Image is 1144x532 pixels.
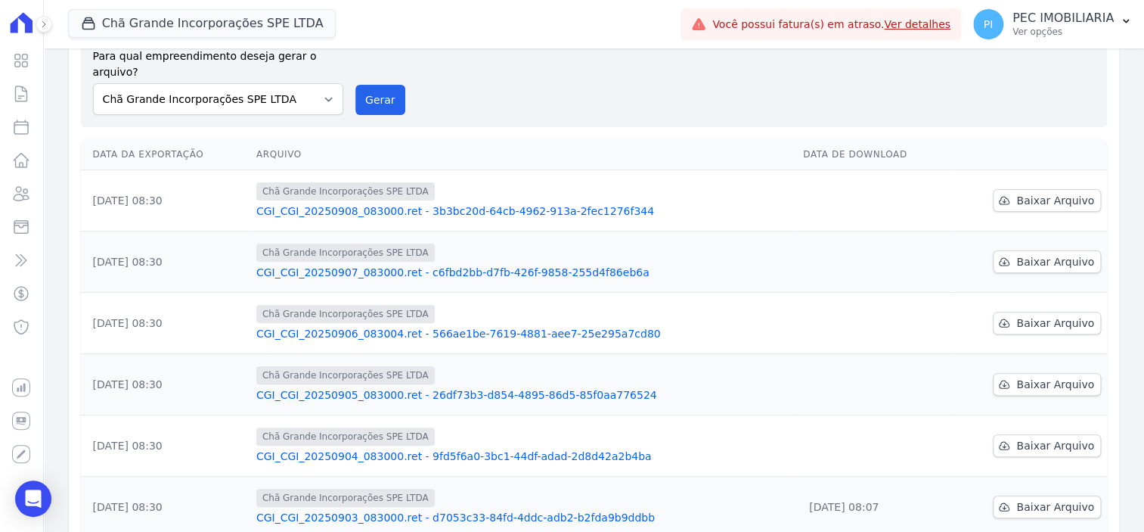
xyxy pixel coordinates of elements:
[884,18,950,30] a: Ver detalhes
[256,428,435,446] span: Chã Grande Incorporações SPE LTDA
[993,373,1101,396] a: Baixar Arquivo
[256,204,791,219] a: CGI_CGI_20250908_083000.ret - 3b3bc20d-64cb-4962-913a-2fec1276f344
[15,481,51,517] div: Open Intercom Messenger
[81,415,250,477] td: [DATE] 08:30
[256,326,791,341] a: CGI_CGI_20250906_083004.ret - 566ae1be-7619-4881-aee7-25e295a7cd80
[993,434,1101,457] a: Baixar Arquivo
[712,17,950,33] span: Você possui fatura(s) em atraso.
[797,139,950,170] th: Data de Download
[81,293,250,354] td: [DATE] 08:30
[355,85,405,115] button: Gerar
[1016,316,1094,331] span: Baixar Arquivo
[256,305,435,323] span: Chã Grande Incorporações SPE LTDA
[256,366,435,384] span: Chã Grande Incorporações SPE LTDA
[1012,26,1114,38] p: Ver opções
[1016,254,1094,269] span: Baixar Arquivo
[993,189,1101,212] a: Baixar Arquivo
[961,3,1144,45] button: PI PEC IMOBILIARIA Ver opções
[256,387,791,403] a: CGI_CGI_20250905_083000.ret - 26df73b3-d854-4895-86d5-85f0aa776524
[81,170,250,232] td: [DATE] 08:30
[250,139,797,170] th: Arquivo
[256,489,435,507] span: Chã Grande Incorporações SPE LTDA
[1016,193,1094,208] span: Baixar Arquivo
[256,182,435,201] span: Chã Grande Incorporações SPE LTDA
[81,354,250,415] td: [DATE] 08:30
[68,9,336,38] button: Chã Grande Incorporações SPE LTDA
[256,244,435,262] span: Chã Grande Incorporações SPE LTDA
[1016,377,1094,392] span: Baixar Arquivo
[256,449,791,464] a: CGI_CGI_20250904_083000.ret - 9fd5f6a0-3bc1-44df-adad-2d8d42a2b4ba
[1016,438,1094,453] span: Baixar Arquivo
[993,496,1101,518] a: Baixar Arquivo
[256,510,791,525] a: CGI_CGI_20250903_083000.ret - d7053c33-84fd-4ddc-adb2-b2fda9b9ddbb
[1012,11,1114,26] p: PEC IMOBILIARIA
[81,232,250,293] td: [DATE] 08:30
[993,312,1101,334] a: Baixar Arquivo
[993,250,1101,273] a: Baixar Arquivo
[93,42,343,80] label: Para qual empreendimento deseja gerar o arquivo?
[81,139,250,170] th: Data da Exportação
[1016,499,1094,515] span: Baixar Arquivo
[256,265,791,280] a: CGI_CGI_20250907_083000.ret - c6fbd2bb-d7fb-426f-9858-255d4f86eb6a
[984,19,994,30] span: PI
